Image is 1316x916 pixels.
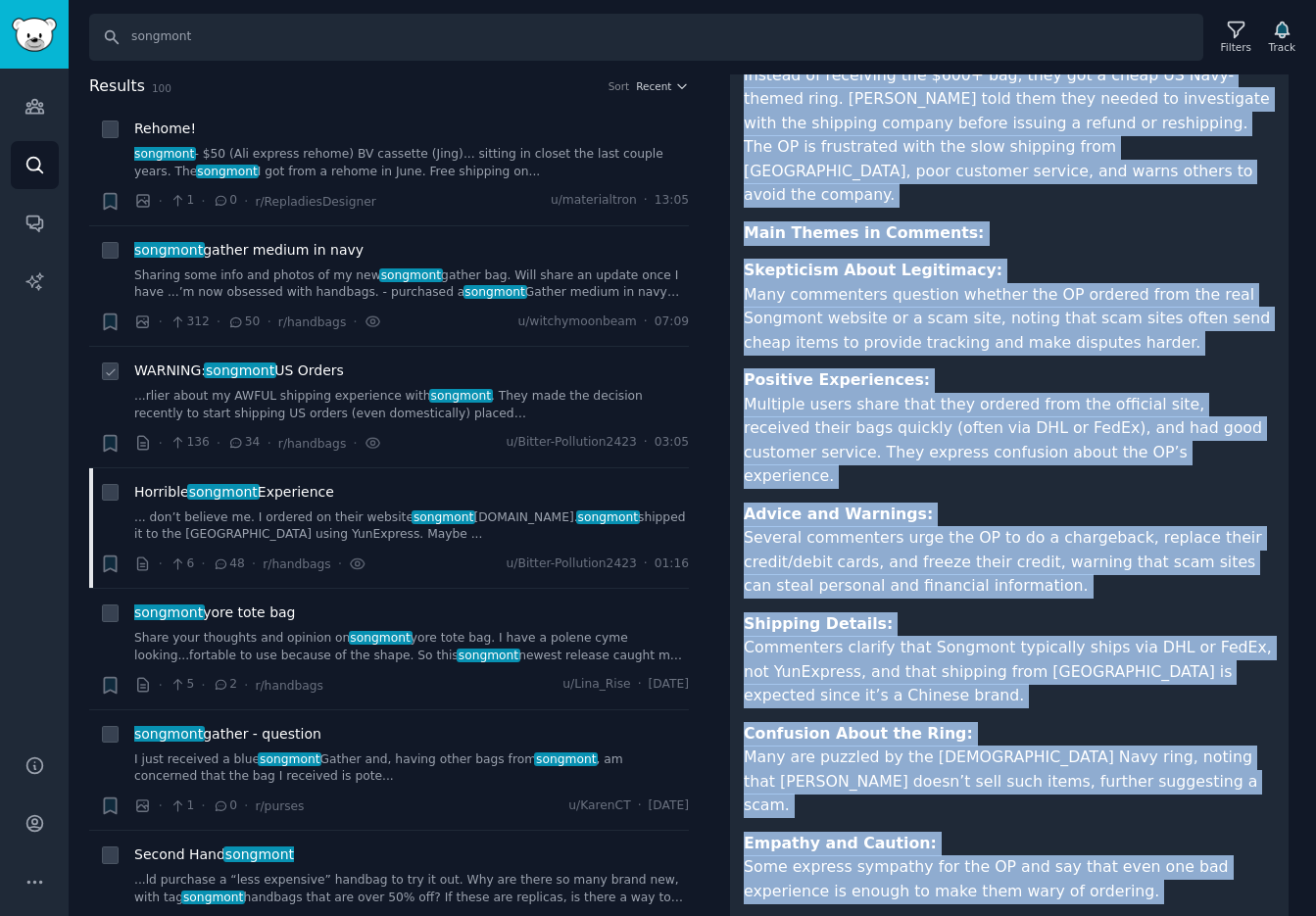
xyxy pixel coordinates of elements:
[244,191,248,212] span: ·
[134,630,689,664] a: Share your thoughts and opinion onsongmontyore tote bag. I have a polene cyme looking...fortable ...
[134,482,334,503] a: HorriblesongmontExperience
[744,612,1275,708] p: Commenters clarify that Songmont typically ships via DHL or FedEx, not YunExpress, and that shipp...
[744,370,930,389] strong: Positive Experiences:
[267,433,270,454] span: ·
[258,752,321,766] span: songmont
[655,555,689,573] span: 01:16
[744,505,933,523] strong: Advice and Warnings:
[132,604,205,620] span: songmont
[457,649,520,662] span: songmont
[213,192,237,210] span: 0
[534,752,598,766] span: songmont
[132,147,196,161] span: songmont
[134,872,689,906] a: ...ld purchase a “less expensive” handbag to try it out. Why are there so many brand new, with ta...
[1262,17,1302,58] button: Track
[134,751,689,786] a: I just received a bluesongmontGather and, having other bags fromsongmont, am concerned that the b...
[655,434,689,452] span: 03:05
[134,146,689,180] a: songmont- $50 (Ali express rehome) BV cassette (Jing)... sitting in closet the last couple years....
[134,361,344,381] span: WARNING: US Orders
[255,195,375,209] span: r/RepladiesDesigner
[134,844,294,865] span: Second Hand
[644,555,648,573] span: ·
[353,433,357,454] span: ·
[576,510,640,524] span: songmont
[159,675,163,696] span: ·
[429,389,493,403] span: songmont
[744,261,1002,279] strong: Skepticism About Legitimacy:
[744,834,937,852] strong: Empathy and Caution:
[170,434,210,452] span: 136
[744,368,1275,489] p: Multiple users share that they ordered from the official site, received their bags quickly (often...
[134,724,321,745] span: gather - question
[1221,40,1251,54] div: Filters
[134,267,689,302] a: Sharing some info and photos of my newsongmontgather bag. Will share an update once I have ...’m ...
[744,832,1275,904] p: Some express sympathy for the OP and say that even one bad experience is enough to make them wary...
[636,79,671,93] span: Recent
[744,724,973,743] strong: Confusion About the Ring:
[217,312,220,332] span: ·
[187,484,260,500] span: songmont
[507,434,637,452] span: u/Bitter-Pollution2423
[134,388,689,422] a: ...rlier about my AWFUL shipping experience withsongmont. They made the decision recently to star...
[655,192,689,210] span: 13:05
[267,312,270,332] span: ·
[159,312,163,332] span: ·
[223,846,296,862] span: songmont
[638,676,642,694] span: ·
[201,554,205,574] span: ·
[562,676,630,694] span: u/Lina_Rise
[134,361,344,381] a: WARNING:songmontUS Orders
[134,240,364,261] span: gather medium in navy
[568,797,630,815] span: u/KarenCT
[379,268,443,282] span: songmont
[263,557,330,571] span: r/handbags
[655,313,689,331] span: 07:09
[744,223,984,242] strong: Main Themes in Comments:
[278,437,346,451] span: r/handbags
[744,614,893,633] strong: Shipping Details:
[204,362,276,378] span: songmont
[201,675,205,696] span: ·
[159,433,163,454] span: ·
[649,676,689,694] span: [DATE]
[134,603,296,623] a: songmontyore tote bag
[213,676,237,694] span: 2
[349,631,413,645] span: songmont
[89,14,1203,61] input: Search Keyword
[134,119,196,139] span: Rehome!
[170,192,194,210] span: 1
[255,679,322,693] span: r/handbags
[217,433,220,454] span: ·
[134,603,296,623] span: yore tote bag
[252,554,256,574] span: ·
[227,434,260,452] span: 34
[744,259,1275,355] p: Many commenters question whether the OP ordered from the real Songmont website or a scam site, no...
[201,191,205,212] span: ·
[255,799,304,813] span: r/purses
[89,74,145,99] span: Results
[1269,40,1295,54] div: Track
[196,165,260,178] span: songmont
[644,313,648,331] span: ·
[12,18,57,52] img: GummySearch logo
[159,191,163,212] span: ·
[159,554,163,574] span: ·
[134,844,294,865] a: Second Handsongmont
[517,313,636,331] span: u/witchymoonbeam
[638,797,642,815] span: ·
[338,554,342,574] span: ·
[244,675,248,696] span: ·
[551,192,637,210] span: u/materialtron
[744,722,1275,818] p: Many are puzzled by the [DEMOGRAPHIC_DATA] Navy ring, noting that [PERSON_NAME] doesn’t sell such...
[152,82,171,94] span: 100
[649,797,689,815] span: [DATE]
[278,315,346,329] span: r/handbags
[609,79,630,93] div: Sort
[134,240,364,261] a: songmontgather medium in navy
[636,79,689,93] button: Recent
[181,891,245,904] span: songmont
[134,724,321,745] a: songmontgather - question
[644,434,648,452] span: ·
[463,285,527,299] span: songmont
[170,313,210,331] span: 312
